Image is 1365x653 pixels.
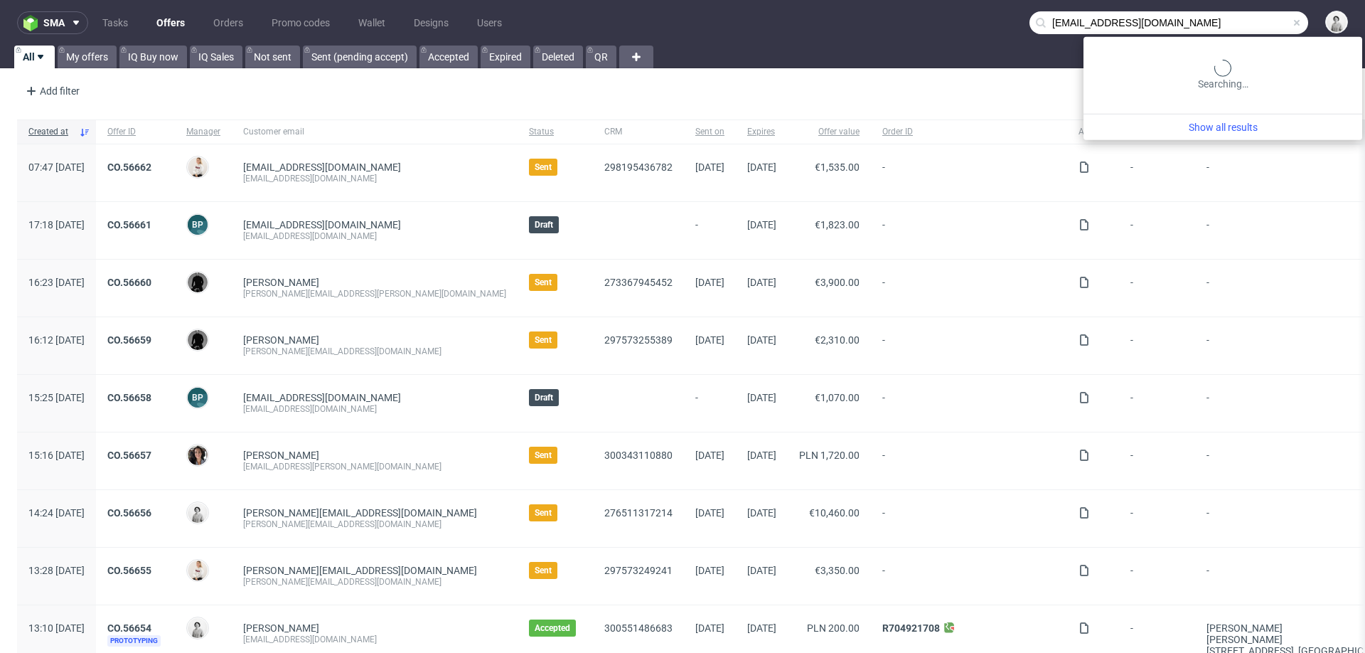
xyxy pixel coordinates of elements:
[535,219,553,230] span: Draft
[747,507,776,519] span: [DATE]
[747,126,776,138] span: Expires
[1130,334,1184,357] span: -
[28,219,85,230] span: 17:18 [DATE]
[17,11,88,34] button: sma
[243,622,319,634] a: [PERSON_NAME]
[747,392,776,403] span: [DATE]
[188,157,208,177] img: Mari Fok
[350,11,394,34] a: Wallet
[107,635,161,647] span: Prototyping
[243,161,401,173] span: [EMAIL_ADDRESS][DOMAIN_NAME]
[1327,12,1347,32] img: Dudek Mariola
[695,161,724,173] span: [DATE]
[28,565,85,576] span: 13:28 [DATE]
[28,126,73,138] span: Created at
[107,334,151,346] a: CO.56659
[188,618,208,638] img: Dudek Mariola
[882,392,1056,415] span: -
[28,161,85,173] span: 07:47 [DATE]
[243,173,506,184] div: [EMAIL_ADDRESS][DOMAIN_NAME]
[747,219,776,230] span: [DATE]
[533,46,583,68] a: Deleted
[107,161,151,173] a: CO.56662
[243,230,506,242] div: [EMAIL_ADDRESS][DOMAIN_NAME]
[604,450,673,461] a: 300343110880
[695,450,724,461] span: [DATE]
[243,450,319,461] a: [PERSON_NAME]
[1130,392,1184,415] span: -
[586,46,616,68] a: QR
[1089,60,1356,91] div: Searching…
[188,272,208,292] img: Dawid Urbanowicz
[107,277,151,288] a: CO.56660
[535,161,552,173] span: Sent
[188,503,208,523] img: Dudek Mariola
[243,634,506,645] div: [EMAIL_ADDRESS][DOMAIN_NAME]
[188,215,208,235] figcaption: BP
[107,392,151,403] a: CO.56658
[188,445,208,465] img: Moreno Martinez Cristina
[604,565,673,576] a: 297573249241
[107,622,151,634] a: CO.56654
[747,622,776,634] span: [DATE]
[535,565,552,576] span: Sent
[815,565,860,576] span: €3,350.00
[747,277,776,288] span: [DATE]
[882,334,1056,357] span: -
[94,11,136,34] a: Tasks
[20,80,82,102] div: Add filter
[604,126,673,138] span: CRM
[1130,219,1184,242] span: -
[695,507,724,519] span: [DATE]
[28,450,85,461] span: 15:16 [DATE]
[535,334,552,346] span: Sent
[405,11,457,34] a: Designs
[882,450,1056,472] span: -
[1078,126,1108,138] span: Actions
[695,219,724,242] span: -
[28,334,85,346] span: 16:12 [DATE]
[107,507,151,519] a: CO.56656
[695,334,724,346] span: [DATE]
[469,11,510,34] a: Users
[28,277,85,288] span: 16:23 [DATE]
[107,126,164,138] span: Offer ID
[1089,120,1356,134] a: Show all results
[119,46,187,68] a: IQ Buy now
[243,334,319,346] a: [PERSON_NAME]
[243,565,477,576] span: [PERSON_NAME][EMAIL_ADDRESS][DOMAIN_NAME]
[243,507,477,519] a: [PERSON_NAME][EMAIL_ADDRESS][DOMAIN_NAME]
[882,622,940,634] a: R704921708
[107,450,151,461] a: CO.56657
[263,11,338,34] a: Promo codes
[1130,507,1184,530] span: -
[747,334,776,346] span: [DATE]
[419,46,478,68] a: Accepted
[535,450,552,461] span: Sent
[815,277,860,288] span: €3,900.00
[1130,161,1184,184] span: -
[107,219,151,230] a: CO.56661
[604,334,673,346] a: 297573255389
[535,277,552,288] span: Sent
[882,126,1056,138] span: Order ID
[604,622,673,634] a: 300551486683
[882,507,1056,530] span: -
[747,161,776,173] span: [DATE]
[243,126,506,138] span: Customer email
[815,161,860,173] span: €1,535.00
[815,392,860,403] span: €1,070.00
[58,46,117,68] a: My offers
[604,161,673,173] a: 298195436782
[815,334,860,346] span: €2,310.00
[882,161,1056,184] span: -
[695,126,724,138] span: Sent on
[535,622,570,634] span: Accepted
[604,277,673,288] a: 273367945452
[190,46,242,68] a: IQ Sales
[535,392,553,403] span: Draft
[245,46,300,68] a: Not sent
[188,561,208,580] img: Mari Fok
[882,219,1056,242] span: -
[243,277,319,288] a: [PERSON_NAME]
